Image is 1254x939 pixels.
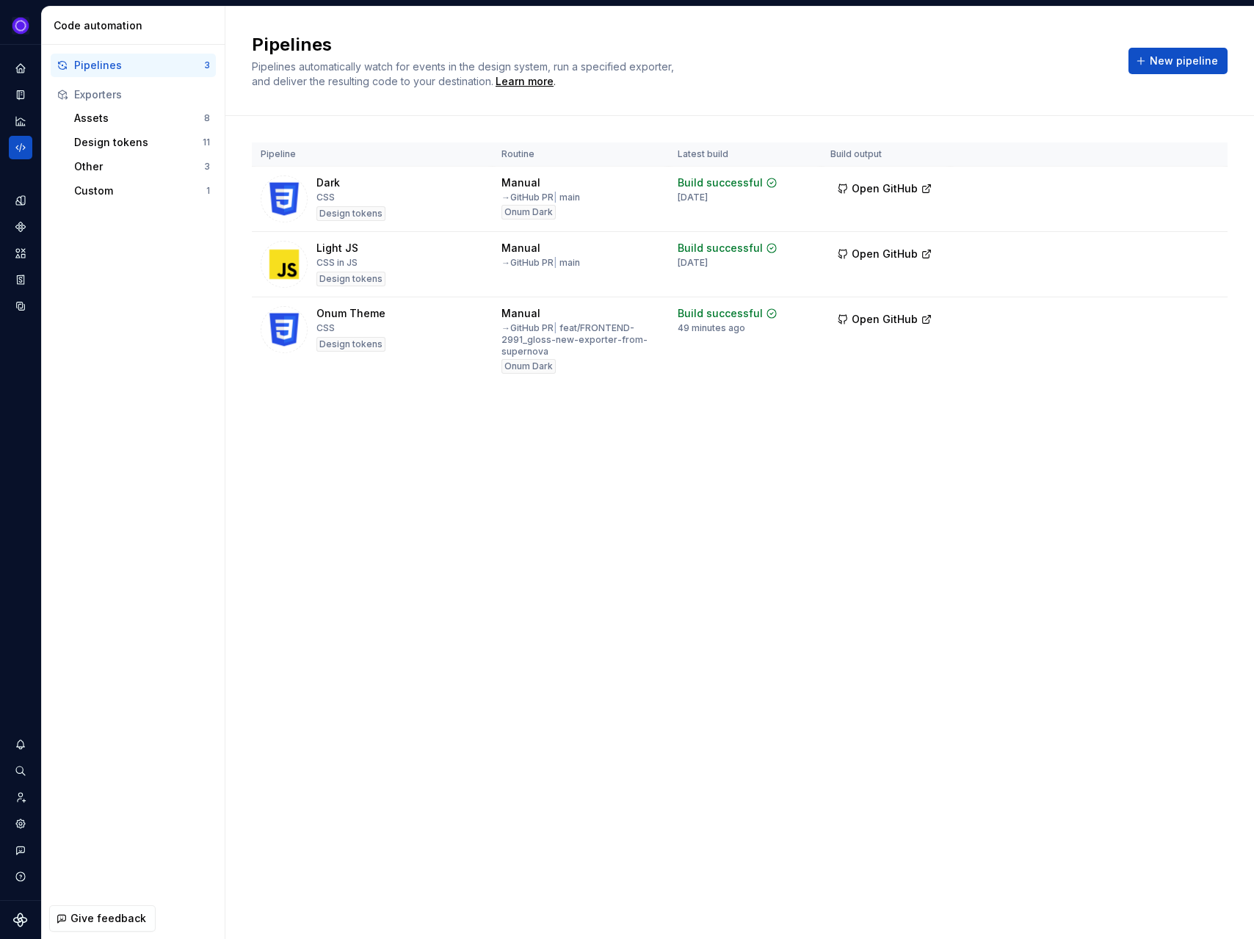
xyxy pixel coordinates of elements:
button: Pipelines3 [51,54,216,77]
button: Open GitHub [830,306,939,333]
a: Home [9,57,32,80]
a: Design tokens [9,189,32,212]
div: Onum Dark [501,359,556,374]
div: 8 [204,112,210,124]
button: Design tokens11 [68,131,216,154]
div: Custom [74,184,206,198]
div: Design tokens [316,272,385,286]
button: Give feedback [49,905,156,932]
a: Assets [9,242,32,265]
div: Design tokens [316,337,385,352]
span: Pipelines automatically watch for events in the design system, run a specified exporter, and deli... [252,60,677,87]
span: . [493,76,556,87]
div: 11 [203,137,210,148]
div: CSS [316,322,335,334]
th: Routine [493,142,669,167]
div: Light JS [316,241,358,255]
div: Exporters [74,87,210,102]
div: Manual [501,241,540,255]
div: Assets [74,111,204,126]
div: Build successful [678,306,763,321]
th: Build output [822,142,951,167]
h2: Pipelines [252,33,1111,57]
div: Pipelines [74,58,204,73]
div: Other [74,159,204,174]
span: | [554,257,557,268]
div: Notifications [9,733,32,756]
div: 3 [204,161,210,173]
div: Code automation [54,18,219,33]
a: Learn more [496,74,554,89]
div: 3 [204,59,210,71]
a: Components [9,215,32,239]
span: Open GitHub [852,312,918,327]
div: Build successful [678,241,763,255]
div: Onum Theme [316,306,385,321]
a: Storybook stories [9,268,32,291]
span: | [554,322,557,333]
span: Give feedback [70,911,146,926]
button: Assets8 [68,106,216,130]
div: [DATE] [678,257,708,269]
a: Code automation [9,136,32,159]
img: 868fd657-9a6c-419b-b302-5d6615f36a2c.png [12,17,29,35]
div: CSS in JS [316,257,358,269]
th: Pipeline [252,142,493,167]
button: New pipeline [1128,48,1228,74]
a: Invite team [9,786,32,809]
div: Onum Dark [501,205,556,220]
button: Open GitHub [830,175,939,202]
div: Dark [316,175,340,190]
a: Open GitHub [830,315,939,327]
div: → GitHub PR main [501,192,580,203]
div: Manual [501,306,540,321]
th: Latest build [669,142,822,167]
div: Design tokens [316,206,385,221]
a: Analytics [9,109,32,133]
div: Manual [501,175,540,190]
a: Documentation [9,83,32,106]
div: 1 [206,185,210,197]
span: Open GitHub [852,181,918,196]
div: Build successful [678,175,763,190]
button: Search ⌘K [9,759,32,783]
div: CSS [316,192,335,203]
svg: Supernova Logo [13,913,28,927]
div: Design tokens [74,135,203,150]
a: Data sources [9,294,32,318]
button: Other3 [68,155,216,178]
a: Open GitHub [830,250,939,262]
div: → GitHub PR main [501,257,580,269]
a: Settings [9,812,32,835]
div: [DATE] [678,192,708,203]
a: Open GitHub [830,184,939,197]
div: 49 minutes ago [678,322,745,334]
button: Open GitHub [830,241,939,267]
button: Custom1 [68,179,216,203]
span: New pipeline [1150,54,1218,68]
span: Open GitHub [852,247,918,261]
div: → GitHub PR feat/FRONTEND-2991_gloss-new-exporter-from-supernova [501,322,660,358]
button: Contact support [9,838,32,862]
span: | [554,192,557,203]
